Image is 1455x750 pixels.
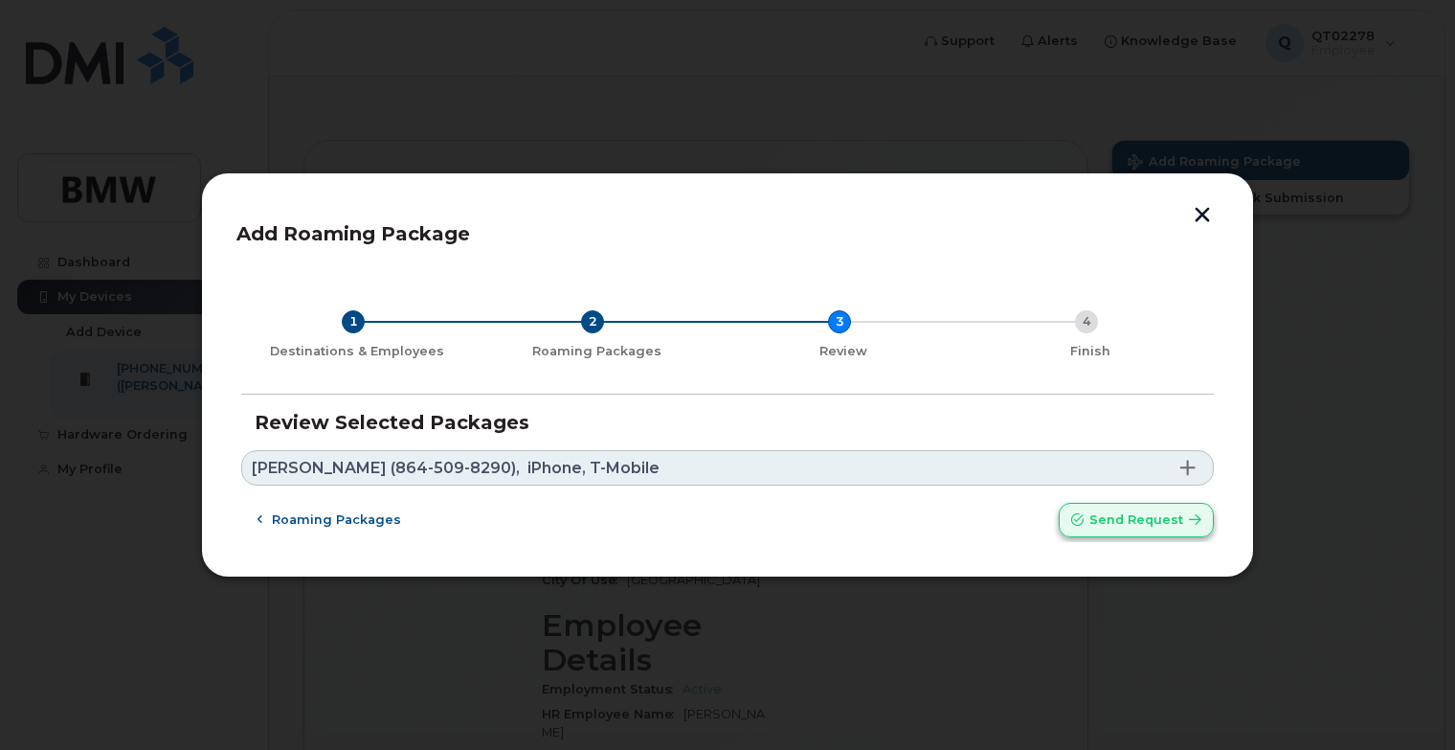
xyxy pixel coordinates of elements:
[241,503,417,537] button: Roaming packages
[974,344,1206,359] div: Finish
[272,511,401,529] span: Roaming packages
[255,412,1200,433] h3: Review Selected Packages
[1059,503,1214,537] button: Send request
[1075,310,1098,333] div: 4
[252,461,520,476] span: [PERSON_NAME] (864-509-8290),
[1089,511,1183,529] span: Send request
[527,461,660,476] span: iPhone, T-Mobile
[236,222,470,245] span: Add Roaming Package
[241,450,1214,486] a: [PERSON_NAME] (864-509-8290),iPhone, T-Mobile
[1372,667,1441,736] iframe: Messenger Launcher
[249,344,465,359] div: Destinations & Employees
[481,344,712,359] div: Roaming Packages
[342,310,365,333] div: 1
[581,310,604,333] div: 2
